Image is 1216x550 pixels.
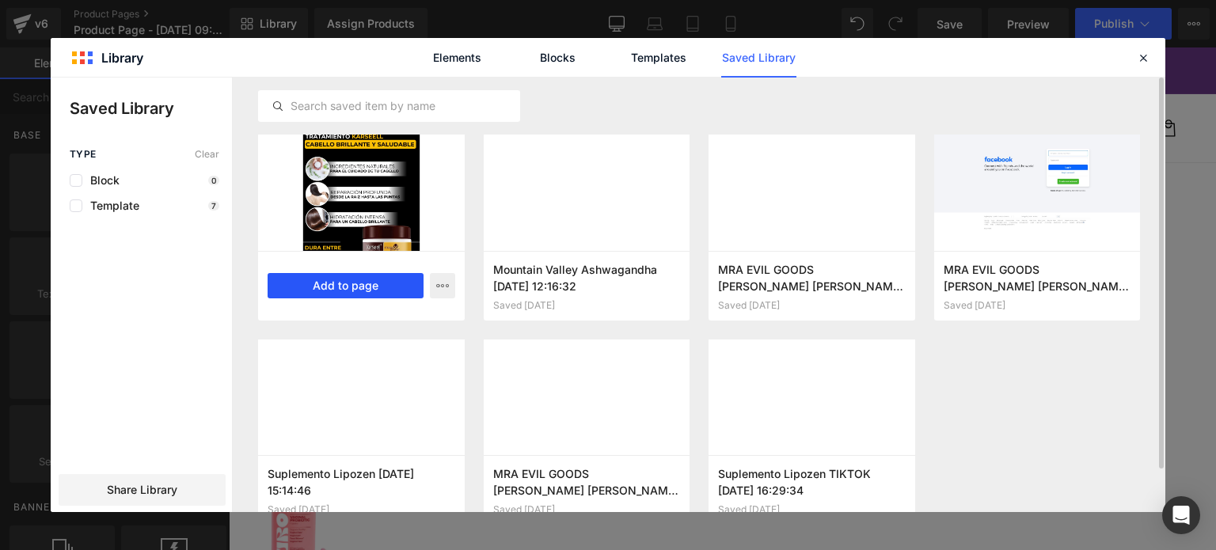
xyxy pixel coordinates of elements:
[32,442,113,522] img: URO - PROBIÓTICOS VAGINALES PARA MUJERES
[686,377,777,396] span: Add To Cart
[70,149,97,160] span: Type
[662,367,800,406] button: Add To Cart
[493,261,681,294] h3: Mountain Valley Ashwagandha [DATE] 12:16:32
[520,38,595,78] a: Blocks
[721,38,796,78] a: Saved Library
[90,74,146,88] span: Catálogo
[413,15,602,31] span: Welcome to our store
[40,74,71,88] span: Inicio
[493,504,681,515] div: Saved [DATE]
[294,160,406,178] span: Assign a product
[493,300,681,311] div: Saved [DATE]
[718,261,906,294] h3: MRA EVIL GOODS [PERSON_NAME] [PERSON_NAME] D [DATE] 15:14:16
[718,465,906,498] h3: Suplemento Lipozen TIKTOK [DATE] 16:29:34
[427,63,553,99] a: ZONA GT
[268,273,424,298] button: Add to page
[294,160,725,179] span: and use this template to present it on live store
[736,196,782,219] span: Q32.00
[621,38,696,78] a: Templates
[718,300,906,311] div: Saved [DATE]
[32,442,118,526] a: URO - PROBIÓTICOS VAGINALES PARA MUJERES
[81,64,155,97] a: Catálogo
[718,504,906,515] div: Saved [DATE]
[853,63,887,98] summary: Búsqueda
[30,64,81,97] a: Inicio
[506,309,957,328] label: Quantity
[121,163,392,429] img: URO - PROBIÓTICOS VAGINALES PARA MUJERES
[259,97,519,116] input: Search saved item by name
[82,199,139,212] span: Template
[506,243,957,262] label: Title
[70,97,232,120] p: Saved Library
[208,176,219,185] p: 0
[522,263,605,296] span: Default Title
[385,13,405,33] span: storefront
[154,64,231,97] a: Contacto
[208,201,219,211] p: 7
[420,38,495,78] a: Elements
[195,149,219,160] span: Clear
[944,300,1131,311] div: Saved [DATE]
[268,504,455,515] div: Saved [DATE]
[681,198,729,216] span: Q45.00
[1162,496,1200,534] div: Open Intercom Messenger
[82,174,120,187] span: Block
[493,465,681,498] h3: MRA EVIL GOODS [PERSON_NAME] [PERSON_NAME] D [DATE] 11:58:33
[944,261,1131,294] h3: MRA EVIL GOODS [PERSON_NAME] [PERSON_NAME] D ACTTTT
[434,63,548,98] span: ZONA GT
[164,74,222,88] span: Contacto
[268,465,455,498] h3: Suplemento Lipozen [DATE] 15:14:46
[107,482,177,498] span: Share Library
